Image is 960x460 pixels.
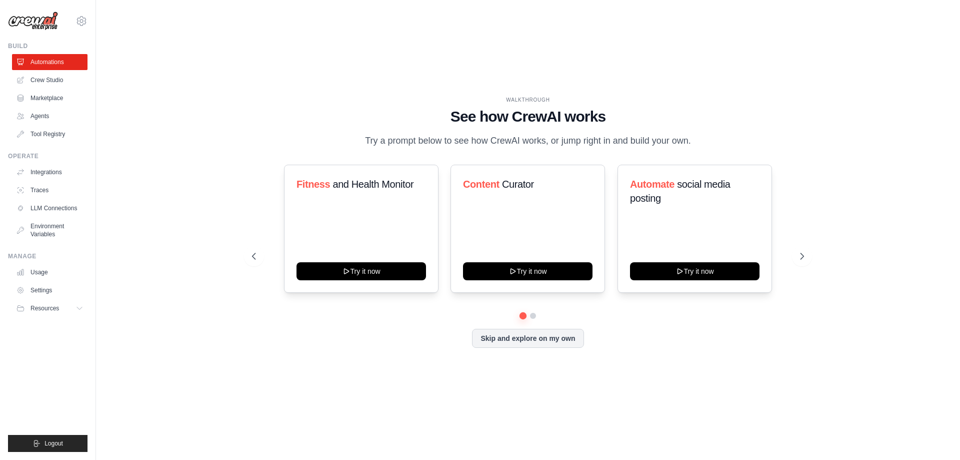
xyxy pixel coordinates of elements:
[44,439,63,447] span: Logout
[630,179,674,190] span: Automate
[12,200,87,216] a: LLM Connections
[12,282,87,298] a: Settings
[12,126,87,142] a: Tool Registry
[296,262,426,280] button: Try it now
[252,108,804,126] h1: See how CrewAI works
[12,218,87,242] a: Environment Variables
[8,12,58,31] img: Logo
[12,300,87,316] button: Resources
[463,262,592,280] button: Try it now
[296,179,330,190] span: Fitness
[12,54,87,70] a: Automations
[12,72,87,88] a: Crew Studio
[332,179,413,190] span: and Health Monitor
[12,108,87,124] a: Agents
[30,304,59,312] span: Resources
[472,329,583,348] button: Skip and explore on my own
[8,152,87,160] div: Operate
[12,264,87,280] a: Usage
[12,164,87,180] a: Integrations
[12,182,87,198] a: Traces
[8,252,87,260] div: Manage
[8,435,87,452] button: Logout
[252,96,804,104] div: WALKTHROUGH
[12,90,87,106] a: Marketplace
[8,42,87,50] div: Build
[630,262,759,280] button: Try it now
[502,179,534,190] span: Curator
[463,179,499,190] span: Content
[630,179,730,204] span: social media posting
[360,134,696,148] p: Try a prompt below to see how CrewAI works, or jump right in and build your own.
